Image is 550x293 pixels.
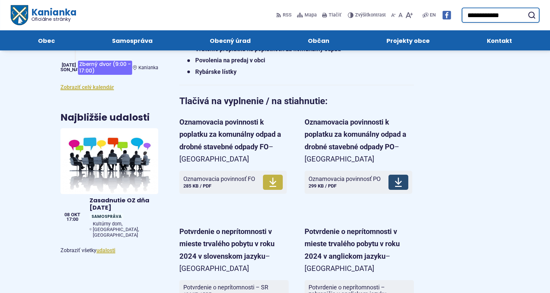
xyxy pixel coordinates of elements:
img: Prejsť na domovskú stránku [11,5,28,25]
a: Zberný dvor (9:00 - 17:00) Kanianka [DATE] [PERSON_NAME] [60,58,158,77]
strong: Potvrdenie o neprítomnosti v mieste trvalého pobytu v roku 2024 v slovenskom jazyku [179,227,275,260]
h4: Zasadnutie OZ dňa [DATE] [90,197,156,212]
strong: Tlačivá na vyplnenie / na stiahnutie: [179,96,328,106]
span: 08 [64,213,70,217]
a: Oznamovacia povinnosť FO285 KB / PDF [179,171,287,194]
p: Zobraziť všetky [60,246,158,255]
button: Nastaviť pôvodnú veľkosť písma [397,8,404,22]
a: Projekty obce [365,30,452,50]
span: EN [430,11,436,19]
strong: Potvrdenie o neprítomnosti v mieste trvalého pobytu v roku 2024 v anglickom jazyku [305,227,400,260]
a: Zobraziť celý kalendár [60,84,114,90]
button: Zmenšiť veľkosť písma [390,8,397,22]
p: – [GEOGRAPHIC_DATA] [305,116,414,165]
span: Občan [308,30,329,50]
a: Obec [16,30,77,50]
p: – [GEOGRAPHIC_DATA] [305,225,414,275]
strong: Povolenia na predaj v obci [195,57,265,64]
a: EN [428,11,437,19]
strong: Oznamovacia povinnosti k poplatku za komunálny odpad a drobné stavebné odpady FO [179,118,281,151]
span: 285 KB / PDF [183,183,211,189]
button: Zvýšiťkontrast [348,8,387,22]
span: Kultúrny dom, [GEOGRAPHIC_DATA], [GEOGRAPHIC_DATA] [93,221,156,238]
span: okt [71,213,80,217]
span: Kontakt [487,30,512,50]
span: Oficiálne stránky [31,17,76,21]
span: Samospráva [112,30,153,50]
img: Prejsť na Facebook stránku [442,11,451,19]
span: kontrast [355,13,386,18]
span: Obec [38,30,55,50]
span: Obecný úrad [210,30,251,50]
span: Tlačiť [329,13,341,18]
a: Oznamovacia povinnosť PO299 KB / PDF [305,171,412,194]
strong: Oznamovacia povinnosti k poplatku za komunálny odpad a drobné stavebné odpady PO [305,118,406,151]
span: Kanianka [28,8,76,22]
span: Mapa [305,11,317,19]
a: Samospráva [90,30,174,50]
p: – [GEOGRAPHIC_DATA] [179,116,289,165]
a: Občan [286,30,351,50]
span: Oznamovacia povinnosť FO [183,176,255,182]
button: Zväčšiť veľkosť písma [404,8,414,22]
span: Oznamovacia povinnosť PO [309,176,381,182]
span: Zberný dvor (9:00 - 17:00) [78,61,132,75]
a: Kontakt [465,30,534,50]
button: Tlačiť [321,8,343,22]
span: [PERSON_NAME] [51,67,87,73]
span: Potvrdenie o neprítomnosti – SR [183,284,268,291]
a: Zobraziť všetky udalosti [96,247,115,253]
a: Logo Kanianka, prejsť na domovskú stránku. [11,5,76,25]
span: Samospráva [90,213,124,220]
span: RSS [283,11,292,19]
span: 299 KB / PDF [309,183,337,189]
span: [DATE] [62,62,76,68]
strong: Vrátenie preplatku na poplatkoch za komunálny odpad [195,45,341,52]
span: Kanianka [138,65,158,71]
strong: Rybárske lístky [195,68,237,75]
h3: Najbližšie udalosti [60,113,150,123]
a: Obecný úrad [188,30,273,50]
a: RSS [276,8,293,22]
span: Projekty obce [386,30,430,50]
a: Zasadnutie OZ dňa [DATE] SamosprávaKultúrny dom, [GEOGRAPHIC_DATA], [GEOGRAPHIC_DATA] 08 okt 17:00 [60,128,158,241]
p: – [GEOGRAPHIC_DATA] [179,225,289,275]
span: 17:00 [64,217,80,222]
span: Zvýšiť [355,12,368,18]
a: Mapa [296,8,318,22]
